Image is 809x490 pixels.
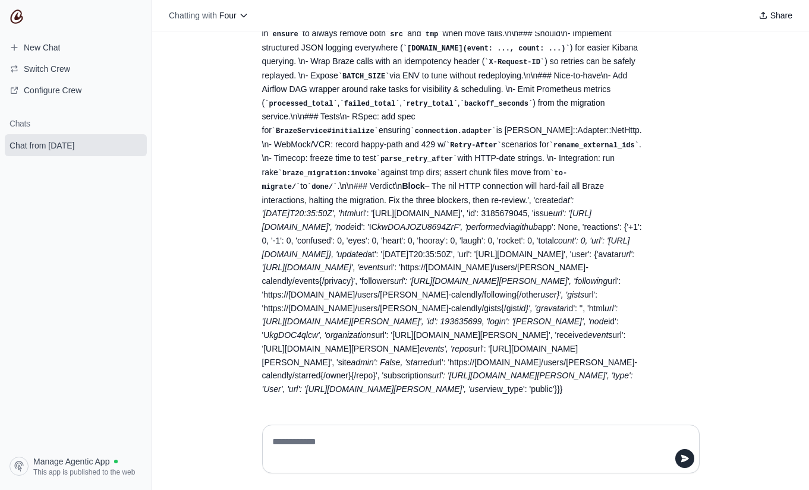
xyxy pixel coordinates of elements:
span: Switch Crew [24,63,70,75]
em: events', 'repos [420,344,473,353]
code: [DOMAIN_NAME](event: ..., count: ...) [403,45,570,53]
strong: Block [402,181,424,191]
code: connection.adapter [411,127,496,135]
code: ensure [268,30,303,39]
code: done/ [307,183,337,191]
em: url': '[URL][DOMAIN_NAME]', 'events [262,249,635,273]
span: Manage Agentic App [33,456,109,467]
img: CrewAI Logo [10,10,24,24]
code: processed_total [265,100,337,108]
span: Configure Crew [24,84,81,96]
span: New Chat [24,42,60,53]
code: retry_total [402,100,458,108]
em: url': '[URL][DOMAIN_NAME][PERSON_NAME]', 'type': 'User', 'url': '[URL][DOMAIN_NAME][PERSON_NAME]'... [262,371,633,394]
span: Chatting with [169,10,217,21]
em: kgDOC4qlcw', 'organizations [269,330,375,340]
em: user}', 'gists [540,290,584,299]
em: github [515,222,538,232]
button: Share [754,7,797,24]
em: kwDOAJOZU8694ZrF', 'performed [377,222,505,232]
span: This app is published to the web [33,467,135,477]
em: admin': False, 'starred [351,358,433,367]
code: src [386,30,407,39]
code: parse_retry_after [376,155,458,163]
span: Share [770,10,792,21]
a: Chat from [DATE] [5,134,147,156]
code: Retry-After [446,141,502,150]
code: backoff_seconds [460,100,533,108]
code: failed_total [340,100,400,108]
a: Manage Agentic App This app is published to the web [5,452,147,480]
em: url': '[URL][DOMAIN_NAME]', 'node [262,208,591,232]
em: events [588,330,612,340]
em: url': '[URL][DOMAIN_NAME][PERSON_NAME]', 'following [394,276,607,286]
button: Chatting with Four [164,7,253,24]
code: tmp [421,30,442,39]
button: Switch Crew [5,59,147,78]
code: X-Request-ID [484,58,544,67]
span: Chat from [DATE] [10,140,74,151]
a: Configure Crew [5,81,147,100]
span: Four [219,11,237,20]
code: braze_migration:invoke [278,169,381,178]
code: rename_external_ids [549,141,639,150]
code: BrazeService#initialize [272,127,379,135]
em: count': 0, 'url': '[URL][DOMAIN_NAME]}, 'updated [262,236,630,259]
code: BATCH_SIZE [338,72,389,81]
a: New Chat [5,38,147,57]
em: id}', 'gravatar [519,304,566,313]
